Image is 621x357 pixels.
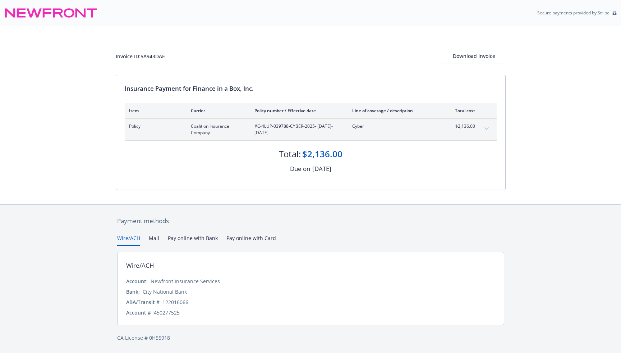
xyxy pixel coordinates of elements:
span: Cyber [352,123,437,130]
div: Due on [290,164,310,173]
div: $2,136.00 [302,148,342,160]
div: Account: [126,277,148,285]
span: Policy [129,123,179,130]
button: Pay online with Card [226,234,276,246]
div: Insurance Payment for Finance in a Box, Inc. [125,84,497,93]
div: Invoice ID: 5A943DAE [116,53,165,60]
div: PolicyCoalition Insurance Company#C-4LUP-039788-CYBER-2025- [DATE]-[DATE]Cyber$2,136.00expand con... [125,119,497,140]
p: Secure payments provided by Stripe [537,10,609,16]
button: Wire/ACH [117,234,140,246]
button: Download Invoice [443,49,506,63]
span: Coalition Insurance Company [191,123,243,136]
div: [DATE] [312,164,331,173]
span: #C-4LUP-039788-CYBER-2025 - [DATE]-[DATE] [254,123,341,136]
div: ABA/Transit # [126,298,160,306]
div: Wire/ACH [126,261,154,270]
div: Total: [279,148,301,160]
div: Newfront Insurance Services [151,277,220,285]
div: Line of coverage / description [352,108,437,114]
div: Carrier [191,108,243,114]
button: Pay online with Bank [168,234,218,246]
div: 450277525 [154,309,180,316]
div: Bank: [126,288,140,295]
div: Item [129,108,179,114]
div: CA License # 0H55918 [117,334,504,342]
div: Account # [126,309,151,316]
span: $2,136.00 [448,123,475,130]
button: expand content [481,123,492,135]
button: Mail [149,234,159,246]
div: 122016066 [162,298,188,306]
div: Payment methods [117,216,504,226]
div: City National Bank [143,288,187,295]
div: Policy number / Effective date [254,108,341,114]
div: Total cost [448,108,475,114]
